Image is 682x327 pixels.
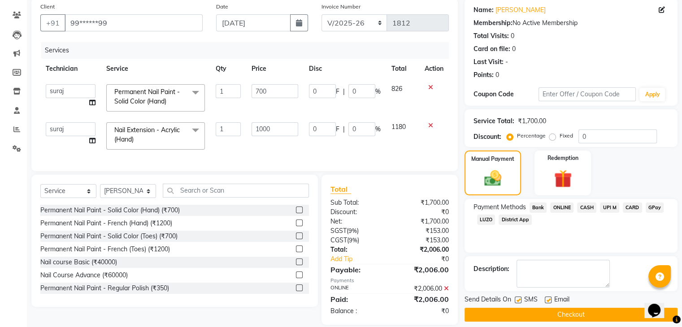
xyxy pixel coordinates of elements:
[505,57,508,67] div: -
[390,236,456,245] div: ₹153.00
[324,306,390,316] div: Balance :
[390,284,456,293] div: ₹2,006.00
[336,87,339,96] span: F
[390,294,456,305] div: ₹2,006.00
[324,284,390,293] div: ONLINE
[330,236,347,244] span: CGST
[560,132,573,140] label: Fixed
[324,236,390,245] div: ( )
[473,70,494,80] div: Points:
[577,202,596,213] span: CASH
[473,18,669,28] div: No Active Membership
[321,3,361,11] label: Invoice Number
[40,284,169,293] div: Permanent Nail Paint - Regular Polish (₹350)
[473,264,509,274] div: Description:
[40,3,55,11] label: Client
[471,155,514,163] label: Manual Payment
[348,227,357,234] span: 9%
[101,59,210,79] th: Service
[324,245,390,254] div: Total:
[600,202,619,213] span: UPI M
[473,90,539,99] div: Coupon Code
[390,226,456,236] div: ₹153.00
[330,227,347,235] span: SGST
[216,3,228,11] label: Date
[473,5,494,15] div: Name:
[473,44,510,54] div: Card on file:
[40,14,65,31] button: +91
[391,85,402,93] span: 826
[40,271,128,280] div: Nail Course Advance (₹60000)
[114,88,180,105] span: Permanent Nail Paint - Solid Color (Hand)
[375,87,381,96] span: %
[511,31,514,41] div: 0
[495,5,546,15] a: [PERSON_NAME]
[495,70,499,80] div: 0
[524,295,538,306] span: SMS
[375,125,381,134] span: %
[324,264,390,275] div: Payable:
[550,202,573,213] span: ONLINE
[210,59,247,79] th: Qty
[390,198,456,207] div: ₹1,700.00
[499,215,532,225] span: District App
[40,245,170,254] div: Permanent Nail Paint - French (Toes) (₹1200)
[41,42,456,59] div: Services
[40,219,172,228] div: Permanent Nail Paint - French (Hand) (₹1200)
[400,254,455,264] div: ₹0
[465,308,678,322] button: Checkout
[419,59,449,79] th: Action
[114,126,180,143] span: Nail Extension - Acrylic (Hand)
[518,116,546,126] div: ₹1,700.00
[134,135,138,143] a: x
[479,168,507,188] img: _cash.svg
[324,198,390,207] div: Sub Total:
[473,132,501,142] div: Discount:
[477,215,495,225] span: LUZO
[324,217,390,226] div: Net:
[554,295,569,306] span: Email
[336,125,339,134] span: F
[65,14,203,31] input: Search by Name/Mobile/Email/Code
[512,44,516,54] div: 0
[473,116,514,126] div: Service Total:
[473,57,504,67] div: Last Visit:
[465,295,511,306] span: Send Details On
[40,258,117,267] div: Nail course Basic (₹40000)
[644,291,673,318] iframe: chat widget
[391,123,406,131] span: 1180
[324,254,400,264] a: Add Tip
[324,226,390,236] div: ( )
[539,87,636,101] input: Enter Offer / Coupon Code
[548,168,578,190] img: _gift.svg
[40,59,101,79] th: Technician
[330,277,449,284] div: Payments
[386,59,419,79] th: Total
[390,306,456,316] div: ₹0
[530,202,547,213] span: Bank
[547,154,578,162] label: Redemption
[517,132,546,140] label: Percentage
[343,125,345,134] span: |
[473,202,526,212] span: Payment Methods
[390,217,456,226] div: ₹1,700.00
[324,294,390,305] div: Paid:
[163,184,309,198] input: Search or Scan
[324,207,390,217] div: Discount:
[473,18,513,28] div: Membership:
[246,59,304,79] th: Price
[390,207,456,217] div: ₹0
[390,245,456,254] div: ₹2,006.00
[343,87,345,96] span: |
[639,88,665,101] button: Apply
[40,206,180,215] div: Permanent Nail Paint - Solid Color (Hand) (₹700)
[40,232,178,241] div: Permanent Nail Paint - Solid Color (Toes) (₹700)
[390,264,456,275] div: ₹2,006.00
[646,202,664,213] span: GPay
[473,31,509,41] div: Total Visits:
[623,202,642,213] span: CARD
[304,59,386,79] th: Disc
[330,185,351,194] span: Total
[349,237,357,244] span: 9%
[166,97,170,105] a: x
